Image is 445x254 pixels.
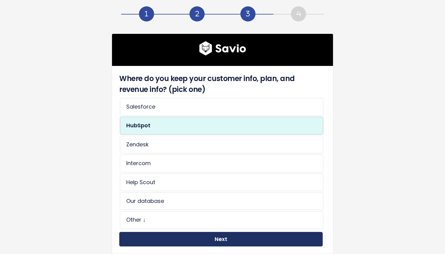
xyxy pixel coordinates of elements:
li: Help Scout [120,174,323,191]
li: Intercom [120,155,323,172]
li: Our database [120,192,323,210]
img: logo600x187.a314fd40982d.png [199,41,246,56]
li: Zendesk [120,136,323,153]
li: HubSpot [120,117,323,134]
li: Salesforce [120,98,323,116]
button: Next [119,232,323,247]
h4: Where do you keep your customer info, plan, and revenue info? (pick one) [119,73,323,95]
li: Other ↓ [120,211,323,229]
